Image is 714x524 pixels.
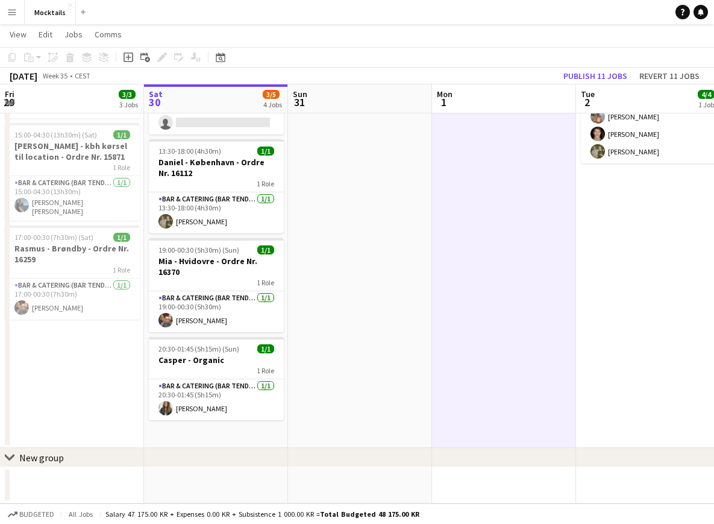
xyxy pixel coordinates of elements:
span: 2 [579,95,595,109]
div: 3 Jobs [119,100,138,109]
app-card-role: Bar & Catering (Bar Tender)1/119:00-00:30 (5h30m)[PERSON_NAME] [149,291,284,332]
div: 1 Job [698,100,714,109]
span: 1 Role [113,265,130,274]
h3: [PERSON_NAME] - kbh kørsel til location - Ordre Nr. 15871 [5,140,140,162]
span: 1/1 [257,344,274,353]
a: View [5,27,31,42]
h3: Mia - Hvidovre - Ordre Nr. 16370 [149,256,284,277]
span: Comms [95,29,122,40]
span: Week 35 [40,71,70,80]
span: 17:00-00:30 (7h30m) (Sat) [14,233,93,242]
span: Edit [39,29,52,40]
span: View [10,29,27,40]
app-job-card: 17:00-00:30 (7h30m) (Sat)1/1Rasmus - Brøndby - Ordre Nr. 162591 RoleBar & Catering (Bar Tender)1/... [5,226,140,320]
h3: Casper - Organic [149,355,284,365]
app-job-card: 13:30-18:00 (4h30m)1/1Daniel - København - Ordre Nr. 161121 RoleBar & Catering (Bar Tender)1/113:... [149,139,284,233]
span: 13:30-18:00 (4h30m) [158,147,221,156]
app-card-role: Bar & Catering (Bar Tender)1/117:00-00:30 (7h30m)[PERSON_NAME] [5,279,140,320]
span: 1/1 [113,233,130,242]
app-job-card: 15:00-04:30 (13h30m) (Sat)1/1[PERSON_NAME] - kbh kørsel til location - Ordre Nr. 158711 RoleBar &... [5,123,140,221]
h3: Rasmus - Brøndby - Ordre Nr. 16259 [5,243,140,265]
span: 30 [147,95,163,109]
span: Fri [5,89,14,99]
span: 3/5 [263,90,280,99]
span: 31 [291,95,307,109]
button: Mocktails [25,1,76,24]
span: Total Budgeted 48 175.00 KR [320,510,419,519]
a: Edit [34,27,57,42]
span: Sun [293,89,307,99]
span: 1 Role [113,163,130,172]
div: New group [19,452,64,464]
span: 1 Role [257,366,274,375]
span: Tue [581,89,595,99]
span: 1 Role [257,278,274,287]
h3: Daniel - København - Ordre Nr. 16112 [149,157,284,178]
div: 4 Jobs [263,100,282,109]
span: Sat [149,89,163,99]
button: Publish 11 jobs [559,68,632,84]
span: 3/3 [119,90,136,99]
app-card-role: Bar & Catering (Bar Tender)1/115:00-04:30 (13h30m)[PERSON_NAME] [PERSON_NAME] [5,176,140,221]
span: Budgeted [19,510,54,519]
span: 1/1 [113,130,130,139]
button: Budgeted [6,508,56,521]
span: Mon [437,89,453,99]
a: Jobs [60,27,87,42]
a: Comms [90,27,127,42]
span: 1 [435,95,453,109]
div: Salary 47 175.00 KR + Expenses 0.00 KR + Subsistence 1 000.00 KR = [105,510,419,519]
div: CEST [75,71,90,80]
div: [DATE] [10,70,37,82]
app-card-role: Bar & Catering (Bar Tender)1/113:30-18:00 (4h30m)[PERSON_NAME] [149,192,284,233]
span: 1 Role [257,179,274,188]
span: 20:30-01:45 (5h15m) (Sun) [158,344,239,353]
span: All jobs [66,510,95,519]
button: Revert 11 jobs [634,68,704,84]
app-card-role: Bar & Catering (Bar Tender)1/120:30-01:45 (5h15m)[PERSON_NAME] [149,379,284,420]
span: 1/1 [257,147,274,156]
span: 1/1 [257,245,274,254]
span: 29 [3,95,14,109]
app-job-card: 19:00-00:30 (5h30m) (Sun)1/1Mia - Hvidovre - Ordre Nr. 163701 RoleBar & Catering (Bar Tender)1/11... [149,238,284,332]
span: 19:00-00:30 (5h30m) (Sun) [158,245,239,254]
span: 15:00-04:30 (13h30m) (Sat) [14,130,97,139]
span: Jobs [64,29,83,40]
app-job-card: 20:30-01:45 (5h15m) (Sun)1/1Casper - Organic1 RoleBar & Catering (Bar Tender)1/120:30-01:45 (5h15... [149,337,284,420]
